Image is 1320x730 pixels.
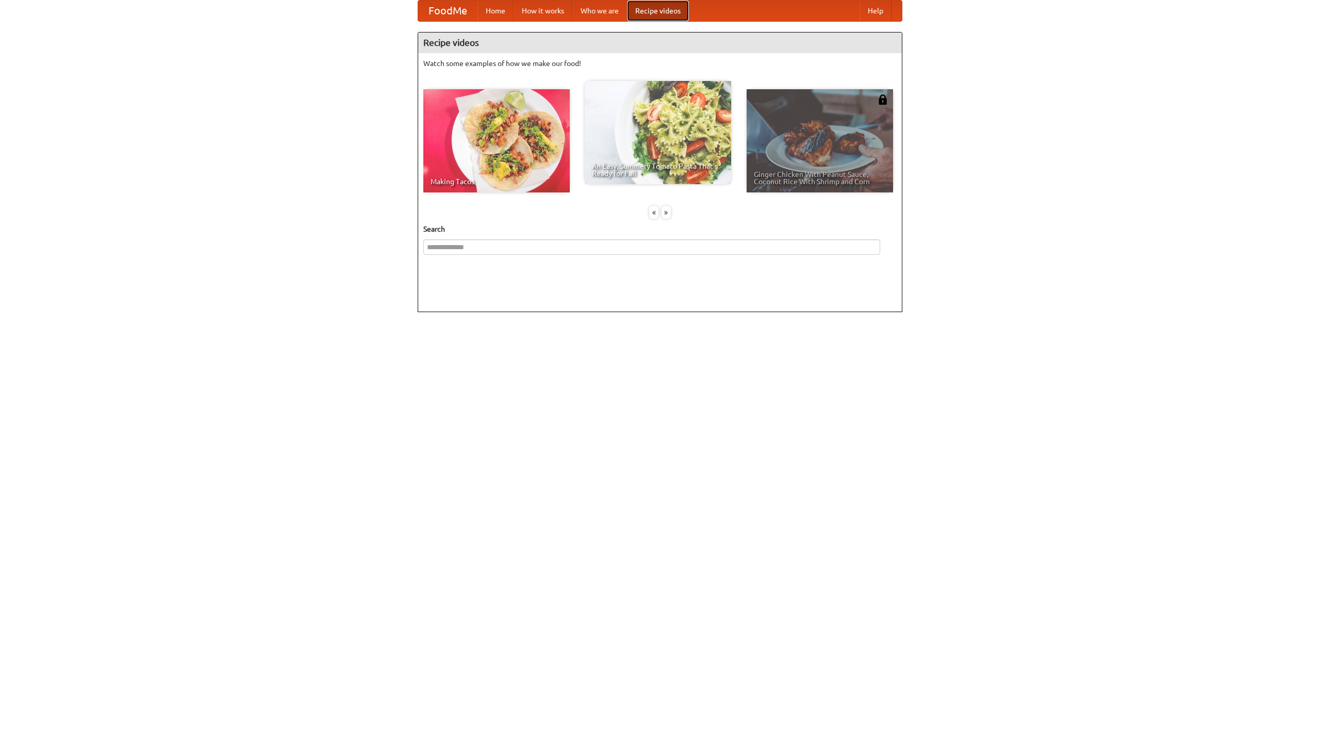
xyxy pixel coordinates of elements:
a: Help [860,1,892,21]
h5: Search [423,224,897,234]
span: Making Tacos [431,178,563,185]
a: FoodMe [418,1,477,21]
img: 483408.png [878,94,888,105]
a: Recipe videos [627,1,689,21]
span: An Easy, Summery Tomato Pasta That's Ready for Fall [592,163,724,177]
div: » [662,206,671,219]
a: An Easy, Summery Tomato Pasta That's Ready for Fall [585,81,731,184]
a: How it works [514,1,572,21]
p: Watch some examples of how we make our food! [423,58,897,69]
a: Who we are [572,1,627,21]
div: « [649,206,658,219]
a: Home [477,1,514,21]
h4: Recipe videos [418,33,902,53]
a: Making Tacos [423,89,570,192]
